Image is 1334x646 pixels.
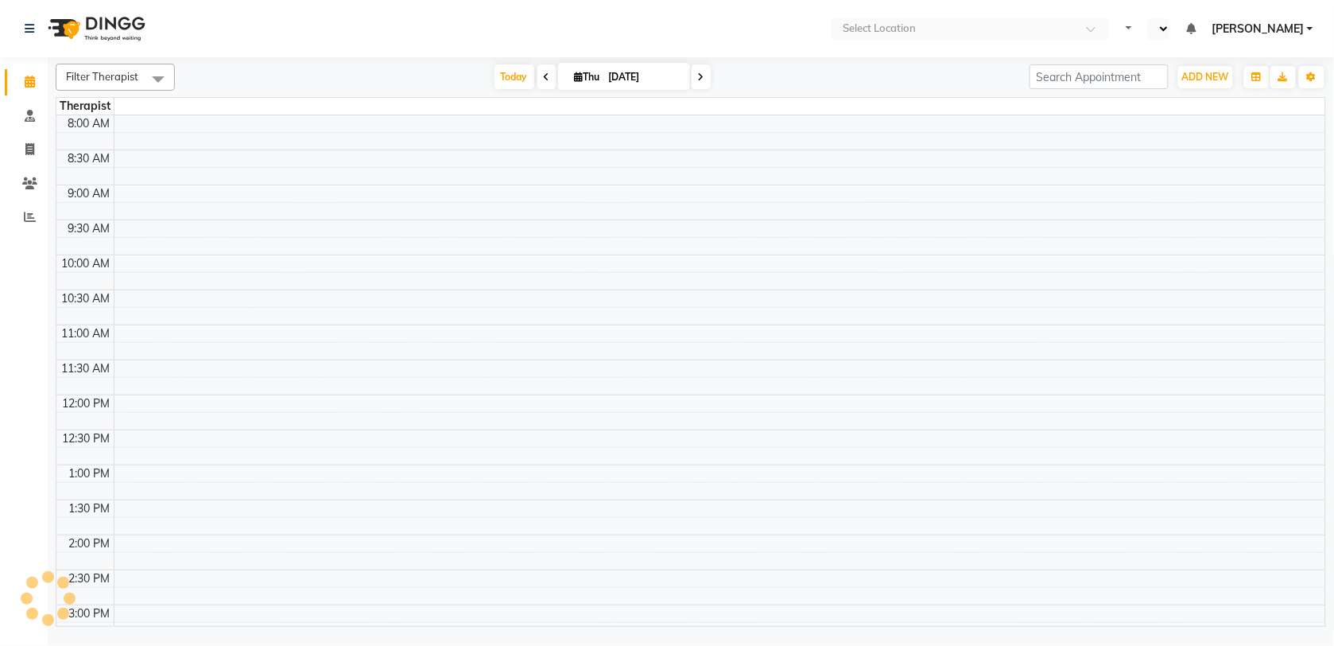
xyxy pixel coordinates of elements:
[59,360,114,377] div: 11:30 AM
[65,115,114,132] div: 8:00 AM
[843,21,916,37] div: Select Location
[41,6,149,51] img: logo
[65,185,114,202] div: 9:00 AM
[59,290,114,307] div: 10:30 AM
[604,65,684,89] input: 2025-09-04
[66,465,114,482] div: 1:00 PM
[1212,21,1304,37] span: [PERSON_NAME]
[66,605,114,622] div: 3:00 PM
[66,70,138,83] span: Filter Therapist
[494,64,534,89] span: Today
[1182,71,1229,83] span: ADD NEW
[66,535,114,552] div: 2:00 PM
[60,430,114,447] div: 12:30 PM
[59,255,114,272] div: 10:00 AM
[65,220,114,237] div: 9:30 AM
[571,71,604,83] span: Thu
[66,500,114,517] div: 1:30 PM
[1178,66,1233,88] button: ADD NEW
[60,395,114,412] div: 12:00 PM
[1030,64,1169,89] input: Search Appointment
[65,150,114,167] div: 8:30 AM
[56,98,114,115] div: Therapist
[66,570,114,587] div: 2:30 PM
[59,325,114,342] div: 11:00 AM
